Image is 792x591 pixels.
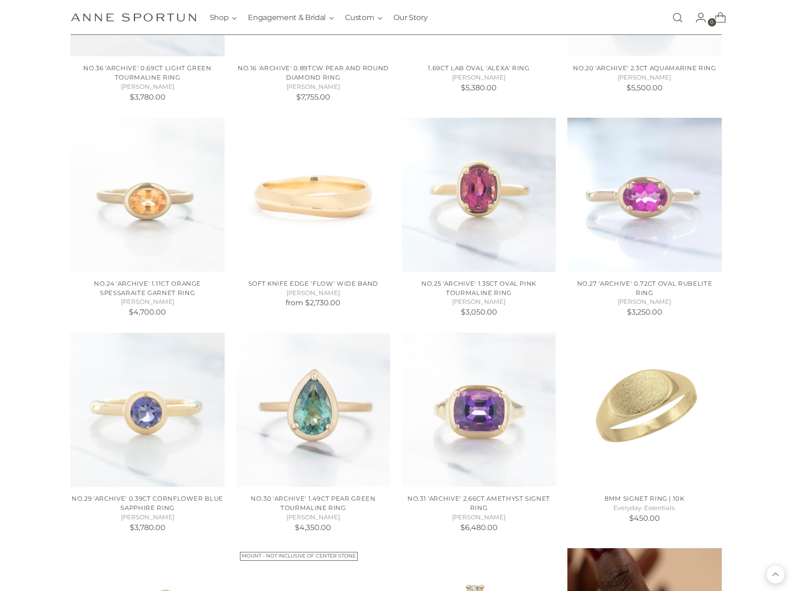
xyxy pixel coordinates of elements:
[210,7,237,28] button: Shop
[236,118,390,272] a: Soft Knife Edge 'Flow' Wide Band
[567,504,721,513] h5: Everyday. Essentials.
[130,523,166,532] span: $3,780.00
[83,64,211,81] a: No.36 'Archive' 0.69ct Light Green Tourmaline Ring
[402,297,556,307] h5: [PERSON_NAME]
[130,93,166,101] span: $3,780.00
[248,7,334,28] button: Engagement & Bridal
[402,333,556,487] a: No.31 'Archive' 2.66ct Amethyst Signet Ring
[296,93,330,101] span: $7,755.00
[393,7,427,28] a: Our Story
[688,8,706,27] a: Go to the account page
[295,523,331,532] span: $4,350.00
[345,7,382,28] button: Custom
[402,73,556,82] h5: [PERSON_NAME]
[577,280,712,296] a: No.27 'Archive' 0.72ct Oval Rubelite Ring
[421,280,536,296] a: No.25 'Archive' 1.35ct Oval Pink Tourmaline Ring
[461,83,497,92] span: $5,380.00
[567,297,721,307] h5: [PERSON_NAME]
[460,523,498,532] span: $6,480.00
[236,333,390,487] a: No.30 'Archive' 1.49ct Pear Green Tourmaline Ring
[626,83,663,92] span: $5,500.00
[567,118,721,272] a: No.27 'Archive' 0.72ct Oval Rubelite Ring
[708,18,716,27] span: 0
[707,8,726,27] a: Open cart modal
[71,13,196,22] a: Anne Sportun Fine Jewellery
[251,495,376,511] a: No.30 'Archive' 1.49ct Pear Green Tourmaline Ring
[573,64,716,72] a: No.20 'Archive' 2.3ct Aquamarine Ring
[567,73,721,82] h5: [PERSON_NAME]
[236,513,390,522] h5: [PERSON_NAME]
[70,297,224,307] h5: [PERSON_NAME]
[236,82,390,92] h5: [PERSON_NAME]
[70,82,224,92] h5: [PERSON_NAME]
[567,333,721,487] a: 8mm Signet Ring | 10k
[248,280,378,287] a: Soft Knife Edge 'Flow' Wide Band
[94,280,201,296] a: No.24 'Archive' 1.11ct Orange Spessaraite Garnet Ring
[70,118,224,272] a: No.24 'Archive' 1.11ct Orange Spessaraite Garnet Ring
[428,64,529,72] a: 1.69ct Lab Oval 'Alexa' Ring
[70,333,224,487] a: No.29 'Archive' 0.39ct Cornflower Blue Sapphire Ring
[668,8,687,27] a: Open search modal
[402,118,556,272] a: No.25 'Archive' 1.35ct Oval Pink Tourmaline Ring
[461,308,497,316] span: $3,050.00
[236,297,390,309] p: from $2,730.00
[766,565,785,584] button: Back to top
[70,513,224,522] h5: [PERSON_NAME]
[605,495,685,502] a: 8mm Signet Ring | 10k
[627,308,662,316] span: $3,250.00
[238,64,389,81] a: No.16 'Archive' 0.89tcw Pear and Round Diamond Ring
[129,308,166,316] span: $4,700.00
[402,513,556,522] h5: [PERSON_NAME]
[236,289,390,298] h5: [PERSON_NAME]
[407,495,550,511] a: No.31 'Archive' 2.66ct Amethyst Signet Ring
[72,495,223,511] a: No.29 'Archive' 0.39ct Cornflower Blue Sapphire Ring
[629,514,660,523] span: $450.00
